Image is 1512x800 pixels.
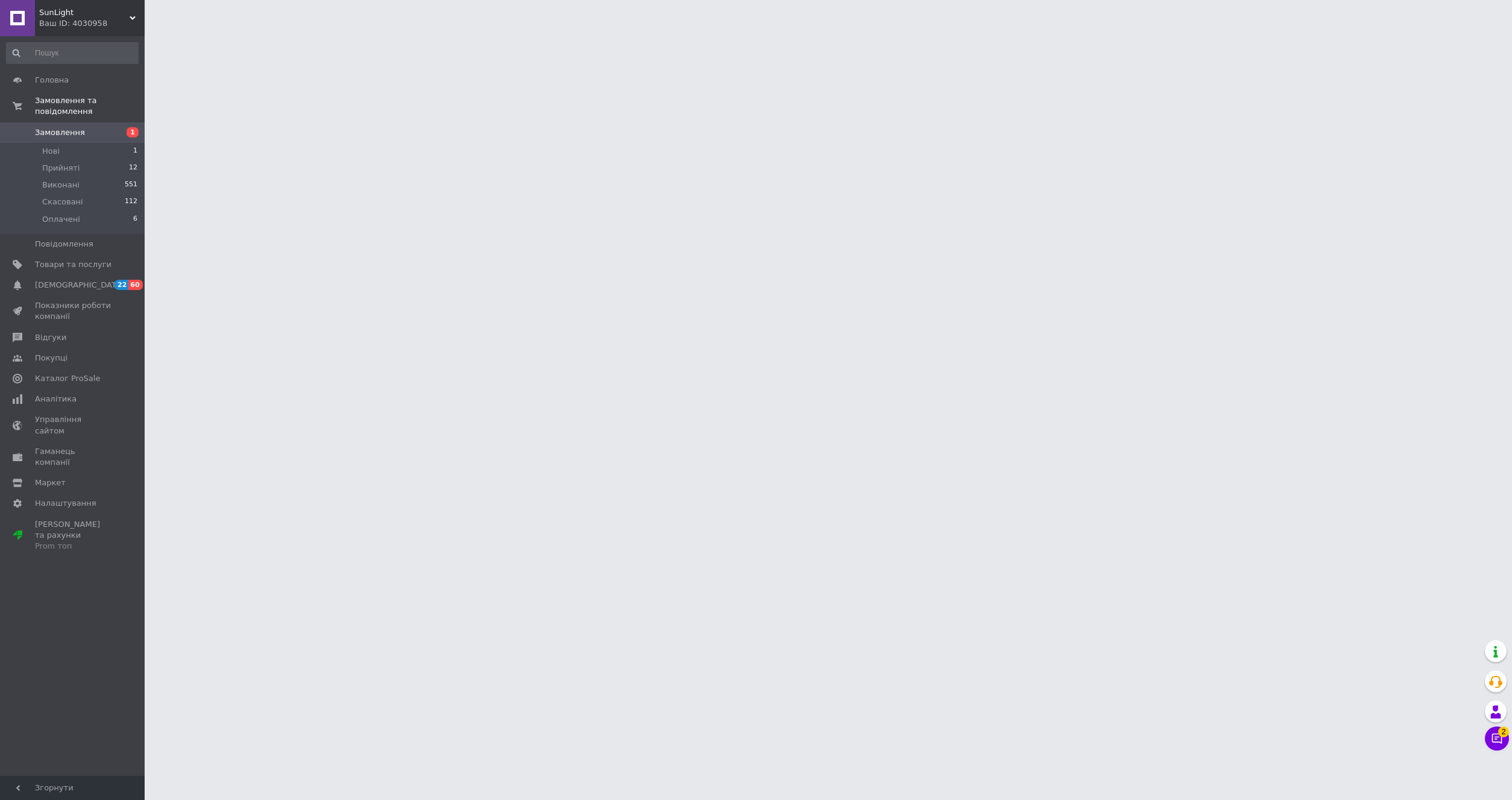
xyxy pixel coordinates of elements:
[42,146,60,157] span: Нові
[35,477,66,488] span: Маркет
[35,239,93,250] span: Повідомлення
[125,197,137,207] span: 112
[114,280,128,290] span: 22
[42,214,80,225] span: Оплачені
[1485,726,1509,751] button: Чат з покупцем2
[1498,726,1509,737] span: 2
[35,280,124,291] span: [DEMOGRAPHIC_DATA]
[125,180,137,191] span: 551
[6,42,139,64] input: Пошук
[35,353,67,364] span: Покупці
[35,300,111,322] span: Показники роботи компанії
[129,163,137,174] span: 12
[42,197,83,207] span: Скасовані
[133,146,137,157] span: 1
[35,446,111,468] span: Гаманець компанії
[127,127,139,137] span: 1
[39,7,130,18] span: SunLight
[35,498,96,509] span: Налаштування
[35,127,85,138] span: Замовлення
[35,259,111,270] span: Товари та послуги
[35,541,111,552] div: Prom топ
[42,180,80,191] span: Виконані
[128,280,142,290] span: 60
[35,373,100,384] span: Каталог ProSale
[39,18,145,29] div: Ваш ID: 4030958
[35,75,69,86] span: Головна
[35,95,145,117] span: Замовлення та повідомлення
[42,163,80,174] span: Прийняті
[35,414,111,436] span: Управління сайтом
[35,332,66,343] span: Відгуки
[35,519,111,552] span: [PERSON_NAME] та рахунки
[133,214,137,225] span: 6
[35,394,77,405] span: Аналітика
